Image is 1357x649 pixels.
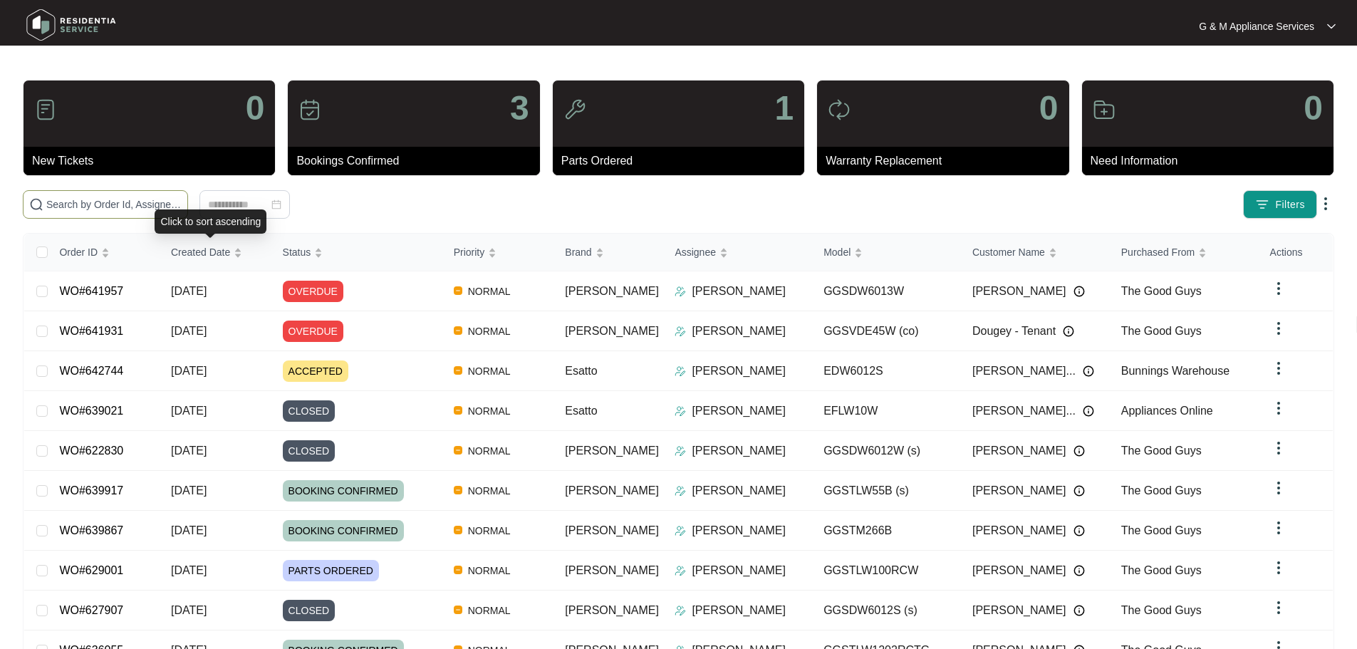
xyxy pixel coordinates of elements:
img: residentia service logo [21,4,121,46]
span: NORMAL [462,482,516,499]
span: [DATE] [171,285,207,297]
span: The Good Guys [1121,445,1202,457]
img: icon [1093,98,1116,121]
td: GGSTM266B [812,511,961,551]
span: NORMAL [462,283,516,300]
p: New Tickets [32,152,275,170]
span: BOOKING CONFIRMED [283,480,404,502]
span: [PERSON_NAME] [565,484,659,497]
span: The Good Guys [1121,285,1202,297]
p: 0 [1039,91,1059,125]
span: The Good Guys [1121,564,1202,576]
a: WO#642744 [59,365,123,377]
p: Parts Ordered [561,152,804,170]
p: 3 [510,91,529,125]
span: NORMAL [462,602,516,619]
span: OVERDUE [283,321,343,342]
span: The Good Guys [1121,524,1202,536]
th: Actions [1259,234,1333,271]
p: [PERSON_NAME] [692,522,786,539]
span: NORMAL [462,323,516,340]
span: Customer Name [972,244,1045,260]
td: EFLW10W [812,391,961,431]
p: 0 [246,91,265,125]
p: [PERSON_NAME] [692,602,786,619]
img: Vercel Logo [454,566,462,574]
span: Esatto [565,405,597,417]
p: [PERSON_NAME] [692,323,786,340]
p: [PERSON_NAME] [692,482,786,499]
span: Appliances Online [1121,405,1213,417]
p: [PERSON_NAME] [692,442,786,460]
span: [DATE] [171,524,207,536]
span: [PERSON_NAME] [565,285,659,297]
span: Filters [1275,197,1305,212]
input: Search by Order Id, Assignee Name, Customer Name, Brand and Model [46,197,182,212]
p: Bookings Confirmed [296,152,539,170]
p: [PERSON_NAME] [692,283,786,300]
img: search-icon [29,197,43,212]
span: Purchased From [1121,244,1195,260]
img: dropdown arrow [1270,479,1287,497]
span: [PERSON_NAME]... [972,363,1076,380]
span: [PERSON_NAME] [972,602,1066,619]
span: Brand [565,244,591,260]
span: [PERSON_NAME] [972,522,1066,539]
img: dropdown arrow [1270,519,1287,536]
span: [PERSON_NAME] [565,564,659,576]
th: Priority [442,234,554,271]
img: Vercel Logo [454,366,462,375]
span: The Good Guys [1121,325,1202,337]
img: dropdown arrow [1327,23,1336,30]
span: Created Date [171,244,230,260]
a: WO#639917 [59,484,123,497]
span: OVERDUE [283,281,343,302]
span: Bunnings Warehouse [1121,365,1229,377]
span: Assignee [675,244,716,260]
span: [PERSON_NAME] [565,604,659,616]
p: 1 [774,91,794,125]
span: [PERSON_NAME]... [972,403,1076,420]
img: Vercel Logo [454,606,462,614]
img: Vercel Logo [454,326,462,335]
p: [PERSON_NAME] [692,562,786,579]
span: CLOSED [283,600,336,621]
img: Info icon [1063,326,1074,337]
img: Assigner Icon [675,286,686,297]
p: [PERSON_NAME] [692,403,786,420]
img: dropdown arrow [1270,360,1287,377]
th: Model [812,234,961,271]
span: NORMAL [462,363,516,380]
span: [DATE] [171,564,207,576]
img: Info icon [1073,565,1085,576]
a: WO#639021 [59,405,123,417]
img: dropdown arrow [1270,559,1287,576]
img: Info icon [1083,365,1094,377]
img: Vercel Logo [454,406,462,415]
p: Warranty Replacement [826,152,1069,170]
span: The Good Guys [1121,484,1202,497]
span: NORMAL [462,522,516,539]
span: [PERSON_NAME] [972,562,1066,579]
span: [PERSON_NAME] [972,283,1066,300]
span: NORMAL [462,403,516,420]
p: [PERSON_NAME] [692,363,786,380]
td: GGSVDE45W (co) [812,311,961,351]
img: Vercel Logo [454,446,462,455]
a: WO#641957 [59,285,123,297]
td: EDW6012S [812,351,961,391]
p: G & M Appliance Services [1199,19,1314,33]
th: Created Date [160,234,271,271]
span: BOOKING CONFIRMED [283,520,404,541]
span: PARTS ORDERED [283,560,379,581]
a: WO#622830 [59,445,123,457]
th: Assignee [663,234,812,271]
img: Vercel Logo [454,526,462,534]
span: ACCEPTED [283,360,348,382]
span: Priority [454,244,485,260]
span: [PERSON_NAME] [972,482,1066,499]
span: [DATE] [171,445,207,457]
a: WO#639867 [59,524,123,536]
img: icon [563,98,586,121]
span: Esatto [565,365,597,377]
